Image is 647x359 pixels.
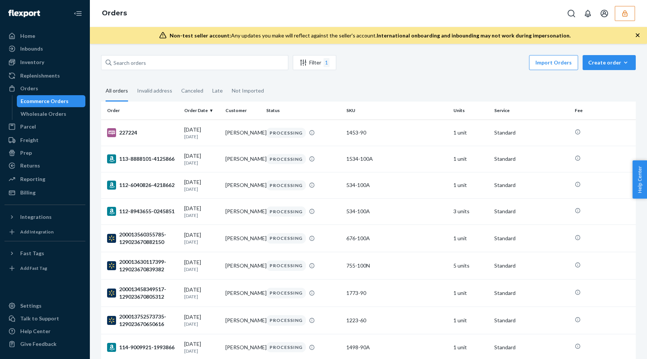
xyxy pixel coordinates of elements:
[222,120,263,146] td: [PERSON_NAME]
[212,81,223,100] div: Late
[20,189,36,196] div: Billing
[222,172,263,198] td: [PERSON_NAME]
[597,6,612,21] button: Open account menu
[346,289,447,297] div: 1773-90
[107,154,178,163] div: 113-8888101-4125866
[346,181,447,189] div: 534-100A
[20,213,52,221] div: Integrations
[377,32,571,39] span: International onboarding and inbounding may not work during impersonation.
[184,205,219,218] div: [DATE]
[21,97,69,105] div: Ecommerce Orders
[4,70,85,82] a: Replenishments
[343,102,450,120] th: SKU
[20,340,57,348] div: Give Feedback
[20,328,51,335] div: Help Center
[107,258,178,273] div: 200013630117399-129023670839382
[4,338,85,350] button: Give Feedback
[70,6,85,21] button: Close Navigation
[20,58,44,66] div: Inventory
[184,239,219,245] p: [DATE]
[266,260,306,271] div: PROCESSING
[494,155,568,163] p: Standard
[4,147,85,159] a: Prep
[346,155,447,163] div: 1534-100A
[184,313,219,327] div: [DATE]
[4,325,85,337] a: Help Center
[232,81,264,100] div: Not Imported
[4,30,85,42] a: Home
[580,6,595,21] button: Open notifications
[450,225,492,252] td: 1 unit
[4,187,85,199] a: Billing
[4,160,85,172] a: Returns
[225,107,260,114] div: Customer
[494,344,568,351] p: Standard
[107,207,178,216] div: 112-8943655-0245851
[107,286,178,301] div: 200013458349517-129023670805312
[450,146,492,172] td: 1 unit
[107,231,178,246] div: 200013560355785-129023670882150
[4,300,85,312] a: Settings
[184,231,219,245] div: [DATE]
[450,120,492,146] td: 1 unit
[4,226,85,238] a: Add Integration
[583,55,636,70] button: Create order
[107,343,178,352] div: 114-9009921-1993866
[494,208,568,215] p: Standard
[529,55,578,70] button: Import Orders
[184,266,219,272] p: [DATE]
[346,208,447,215] div: 534-100A
[184,340,219,354] div: [DATE]
[184,186,219,192] p: [DATE]
[170,32,231,39] span: Non-test seller account:
[494,289,568,297] p: Standard
[266,154,306,164] div: PROCESSING
[20,123,36,130] div: Parcel
[450,280,492,307] td: 1 unit
[181,81,203,100] div: Canceled
[346,129,447,136] div: 1453-90
[184,348,219,354] p: [DATE]
[107,181,178,190] div: 112-6040826-4218662
[346,235,447,242] div: 676-100A
[184,152,219,166] div: [DATE]
[17,95,86,107] a: Ecommerce Orders
[181,102,222,120] th: Order Date
[20,149,32,157] div: Prep
[184,286,219,300] div: [DATE]
[323,58,329,67] div: 1
[266,315,306,325] div: PROCESSING
[20,45,43,52] div: Inbounds
[20,315,59,322] div: Talk to Support
[170,32,571,39] div: Any updates you make will reflect against the seller's account.
[107,313,178,328] div: 200013752573735-129023670650616
[266,128,306,138] div: PROCESSING
[494,235,568,242] p: Standard
[8,10,40,17] img: Flexport logo
[450,252,492,280] td: 5 units
[632,160,647,199] span: Help Center
[4,82,85,94] a: Orders
[4,262,85,274] a: Add Fast Tag
[184,160,219,166] p: [DATE]
[266,180,306,190] div: PROCESSING
[450,198,492,224] td: 3 units
[4,173,85,185] a: Reporting
[21,110,66,118] div: Wholesale Orders
[102,9,127,17] a: Orders
[17,108,86,120] a: Wholesale Orders
[588,59,630,66] div: Create order
[4,56,85,68] a: Inventory
[222,146,263,172] td: [PERSON_NAME]
[346,262,447,269] div: 755-100N
[184,321,219,327] p: [DATE]
[222,307,263,334] td: [PERSON_NAME]
[222,280,263,307] td: [PERSON_NAME]
[266,233,306,243] div: PROCESSING
[106,81,128,102] div: All orders
[137,81,172,100] div: Invalid address
[4,247,85,259] button: Fast Tags
[184,133,219,140] p: [DATE]
[450,102,492,120] th: Units
[20,32,35,40] div: Home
